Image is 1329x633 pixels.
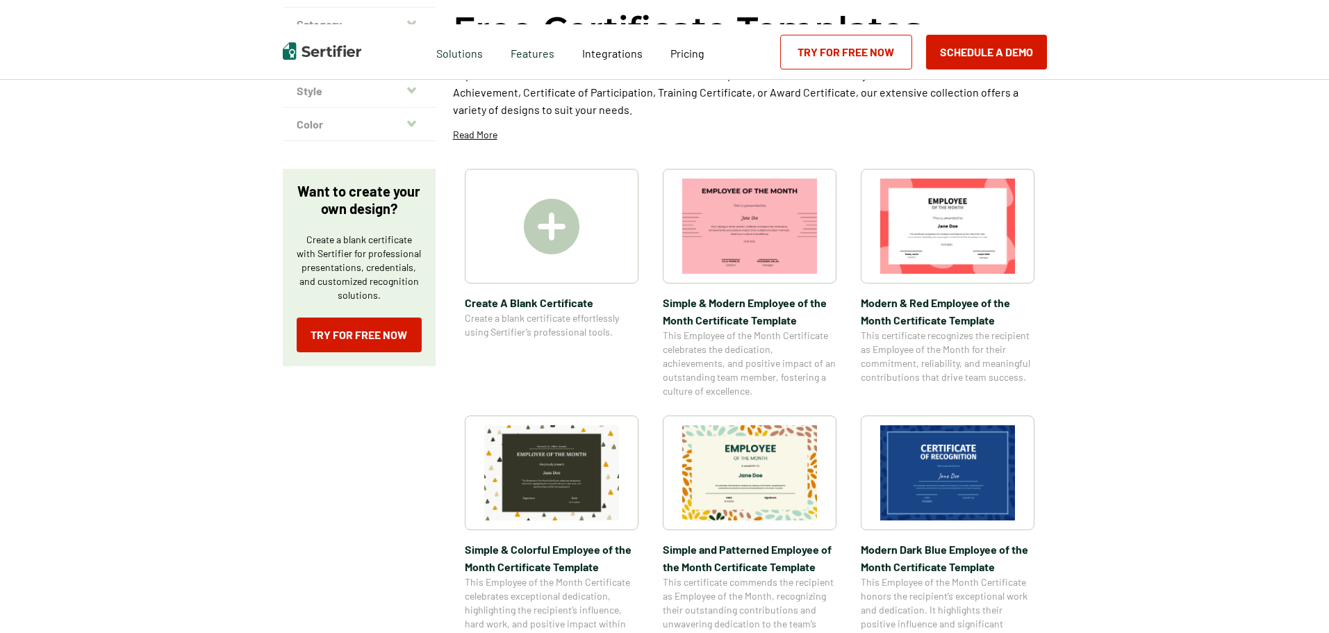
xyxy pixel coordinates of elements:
[297,233,422,302] p: Create a blank certificate with Sertifier for professional presentations, credentials, and custom...
[453,66,1047,118] p: Explore a wide selection of customizable certificate templates at Sertifier. Whether you need a C...
[453,7,922,52] h1: Free Certificate Templates
[861,294,1034,329] span: Modern & Red Employee of the Month Certificate Template
[465,311,638,339] span: Create a blank certificate effortlessly using Sertifier’s professional tools.
[663,541,836,575] span: Simple and Patterned Employee of the Month Certificate Template
[484,425,619,520] img: Simple & Colorful Employee of the Month Certificate Template
[582,47,643,60] span: Integrations
[670,47,704,60] span: Pricing
[283,8,436,41] button: Category
[682,179,817,274] img: Simple & Modern Employee of the Month Certificate Template
[453,128,497,142] p: Read More
[861,541,1034,575] span: Modern Dark Blue Employee of the Month Certificate Template
[861,329,1034,384] span: This certificate recognizes the recipient as Employee of the Month for their commitment, reliabil...
[465,541,638,575] span: Simple & Colorful Employee of the Month Certificate Template
[663,294,836,329] span: Simple & Modern Employee of the Month Certificate Template
[861,169,1034,398] a: Modern & Red Employee of the Month Certificate TemplateModern & Red Employee of the Month Certifi...
[297,183,422,217] p: Want to create your own design?
[524,199,579,254] img: Create A Blank Certificate
[582,43,643,60] a: Integrations
[297,318,422,352] a: Try for Free Now
[880,179,1015,274] img: Modern & Red Employee of the Month Certificate Template
[465,294,638,311] span: Create A Blank Certificate
[880,425,1015,520] img: Modern Dark Blue Employee of the Month Certificate Template
[780,35,912,69] a: Try for Free Now
[511,43,554,60] span: Features
[682,425,817,520] img: Simple and Patterned Employee of the Month Certificate Template
[283,42,361,60] img: Sertifier | Digital Credentialing Platform
[436,43,483,60] span: Solutions
[283,108,436,141] button: Color
[670,43,704,60] a: Pricing
[663,169,836,398] a: Simple & Modern Employee of the Month Certificate TemplateSimple & Modern Employee of the Month C...
[663,329,836,398] span: This Employee of the Month Certificate celebrates the dedication, achievements, and positive impa...
[283,74,436,108] button: Style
